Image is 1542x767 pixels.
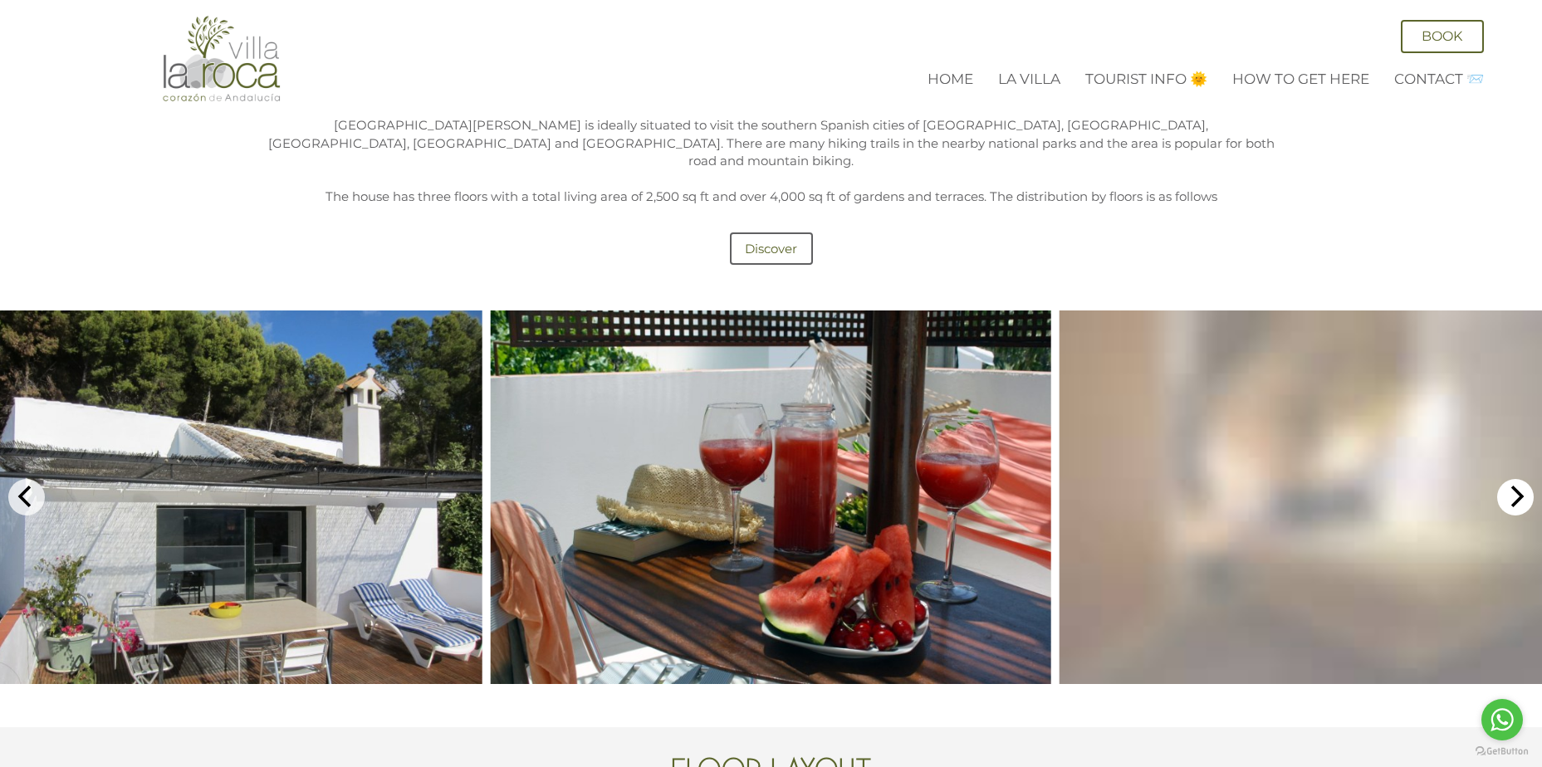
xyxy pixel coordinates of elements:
a: Book [1401,20,1484,53]
a: Contact 📨 [1394,71,1484,87]
a: Go to GetButton.io website [1476,746,1529,755]
a: La Villa [998,71,1060,87]
a: Tourist Info 🌞 [1085,71,1207,87]
a: Home [928,71,973,87]
img: Villa La Roca - A fusion of modern and classical Andalucian architecture [159,15,284,103]
a: Discover [730,232,813,265]
a: How to get here [1232,71,1369,87]
button: Previous [8,479,45,515]
button: Next [1497,479,1534,515]
p: The house has three floors with a total living area of 2,500 sq ft and over 4,000 sq ft of garden... [267,188,1275,205]
p: Located in the peaceful white village of [GEOGRAPHIC_DATA], 20 minutes from historic [GEOGRAPHIC_... [267,99,1275,170]
a: Go to whatsapp [1481,699,1523,740]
